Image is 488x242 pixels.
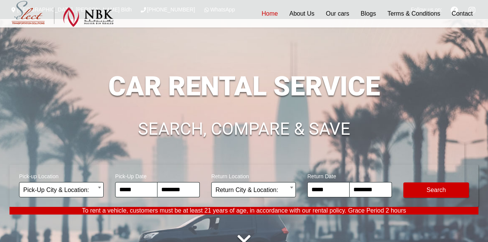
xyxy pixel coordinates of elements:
[115,168,200,182] span: Pick-Up Date
[10,120,478,138] h1: SEARCH, COMPARE & SAVE
[307,168,392,182] span: Return Date
[19,182,104,197] span: Pick-Up City & Location:
[23,182,100,198] span: Pick-Up City & Location:
[11,1,114,27] img: Select Rent a Car
[211,182,296,197] span: Return City & Location:
[19,168,104,182] span: Pick-up Location
[215,182,292,198] span: Return City & Location:
[211,168,296,182] span: Return Location
[403,182,469,198] button: Modify Search
[10,207,478,215] p: To rent a vehicle, customers must be at least 21 years of age, in accordance with our rental poli...
[10,73,478,100] h1: CAR RENTAL SERVICE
